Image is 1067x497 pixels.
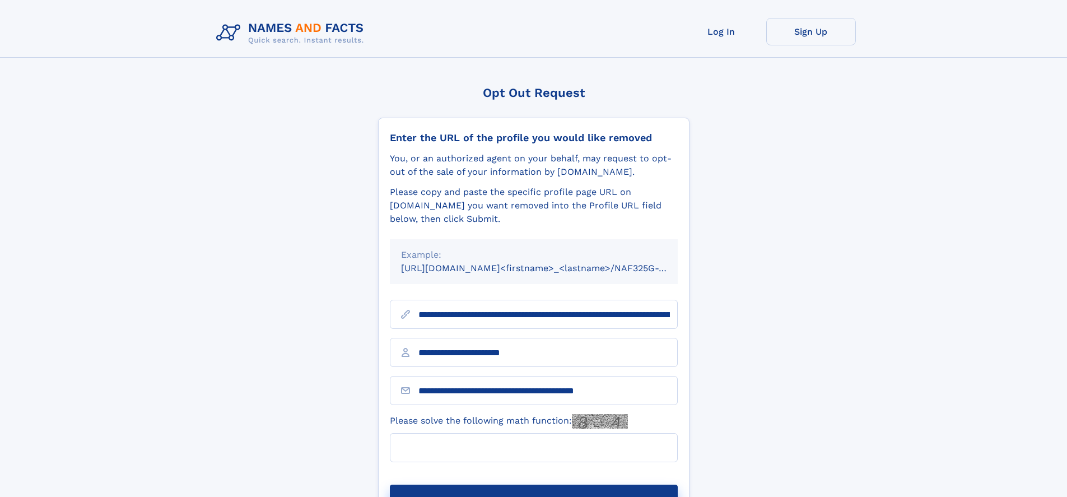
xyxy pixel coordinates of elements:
small: [URL][DOMAIN_NAME]<firstname>_<lastname>/NAF325G-xxxxxxxx [401,263,699,273]
div: Example: [401,248,667,262]
label: Please solve the following math function: [390,414,628,429]
div: Enter the URL of the profile you would like removed [390,132,678,144]
div: You, or an authorized agent on your behalf, may request to opt-out of the sale of your informatio... [390,152,678,179]
a: Sign Up [766,18,856,45]
a: Log In [677,18,766,45]
div: Opt Out Request [378,86,689,100]
div: Please copy and paste the specific profile page URL on [DOMAIN_NAME] you want removed into the Pr... [390,185,678,226]
img: Logo Names and Facts [212,18,373,48]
